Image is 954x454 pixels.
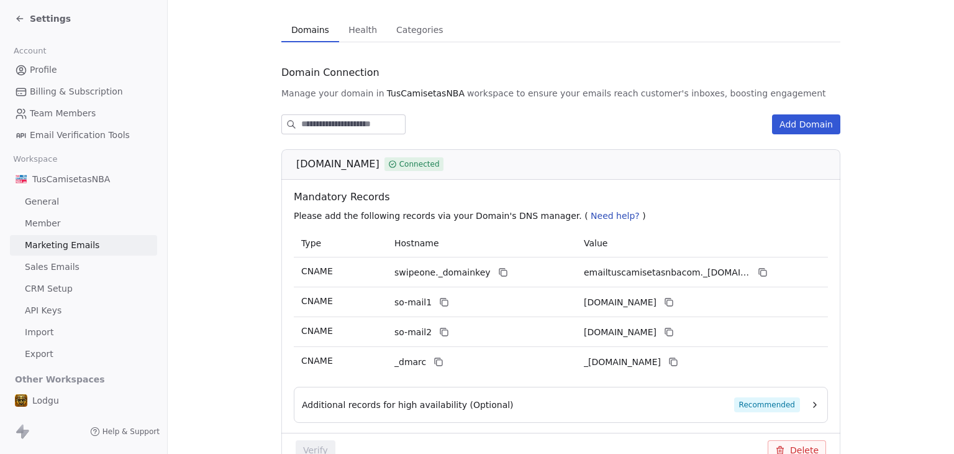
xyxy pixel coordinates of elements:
[343,21,382,39] span: Health
[467,87,638,100] span: workspace to ensure your emails reach
[10,192,157,212] a: General
[32,394,59,407] span: Lodgu
[102,427,160,437] span: Help & Support
[584,326,656,339] span: emailtuscamisetasnbacom2.swipeone.email
[30,107,96,120] span: Team Members
[90,427,160,437] a: Help & Support
[591,211,640,221] span: Need help?
[391,21,448,39] span: Categories
[10,235,157,256] a: Marketing Emails
[302,399,514,411] span: Additional records for high availability (Optional)
[394,296,432,309] span: so-mail1
[584,296,656,309] span: emailtuscamisetasnbacom1.swipeone.email
[8,42,52,60] span: Account
[584,238,607,248] span: Value
[25,304,61,317] span: API Keys
[394,238,439,248] span: Hostname
[25,261,79,274] span: Sales Emails
[394,326,432,339] span: so-mail2
[8,150,63,169] span: Workspace
[25,217,61,230] span: Member
[301,237,379,250] p: Type
[286,21,334,39] span: Domains
[394,266,491,279] span: swipeone._domainkey
[294,190,833,205] span: Mandatory Records
[25,348,53,361] span: Export
[25,282,73,295] span: CRM Setup
[30,63,57,76] span: Profile
[10,125,157,146] a: Email Verification Tools
[584,266,750,279] span: emailtuscamisetasnbacom._domainkey.swipeone.email
[734,397,800,412] span: Recommended
[10,300,157,321] a: API Keys
[15,173,27,185] img: tuscamisetasnba.jpg
[10,81,157,102] a: Billing & Subscription
[25,239,99,252] span: Marketing Emails
[296,157,379,172] span: [DOMAIN_NAME]
[294,210,833,222] p: Please add the following records via your Domain's DNS manager. ( )
[302,397,820,412] button: Additional records for high availability (Optional)Recommended
[301,266,333,276] span: CNAME
[30,12,71,25] span: Settings
[281,65,379,80] span: Domain Connection
[15,12,71,25] a: Settings
[25,326,53,339] span: Import
[641,87,826,100] span: customer's inboxes, boosting engagement
[10,369,110,389] span: Other Workspaces
[301,326,333,336] span: CNAME
[301,356,333,366] span: CNAME
[15,394,27,407] img: 11819-team-41f5ab92d1aa1d4a7d2caa24ea397e1f.png
[10,279,157,299] a: CRM Setup
[10,344,157,364] a: Export
[25,195,59,208] span: General
[584,356,661,369] span: _dmarc.swipeone.email
[30,85,123,98] span: Billing & Subscription
[399,159,440,170] span: Connected
[10,322,157,343] a: Import
[387,87,465,100] span: TusCamisetasNBA
[32,173,110,185] span: TusCamisetasNBA
[301,296,333,306] span: CNAME
[394,356,426,369] span: _dmarc
[772,114,840,134] button: Add Domain
[281,87,384,100] span: Manage your domain in
[10,213,157,234] a: Member
[10,103,157,124] a: Team Members
[10,257,157,277] a: Sales Emails
[30,129,130,142] span: Email Verification Tools
[10,60,157,80] a: Profile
